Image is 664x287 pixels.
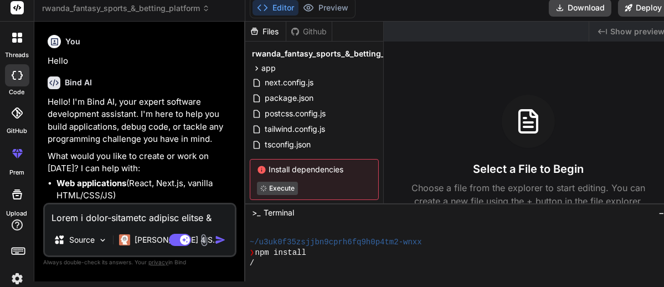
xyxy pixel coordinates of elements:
[252,48,418,59] span: rwanda_fantasy_sports_&_betting_platform
[252,207,260,218] span: >_
[7,209,28,218] label: Upload
[198,234,210,247] img: attachment
[264,107,327,120] span: postcss.config.js
[65,36,80,47] h6: You
[56,178,126,188] strong: Web applications
[148,259,168,265] span: privacy
[473,161,584,177] h3: Select a File to Begin
[264,207,294,218] span: Terminal
[135,234,217,245] p: [PERSON_NAME] 4 S..
[43,257,236,268] p: Always double-check its answers. Your in Bind
[250,258,254,269] span: /
[286,26,332,37] div: Github
[257,182,298,195] button: Execute
[48,150,234,175] p: What would you like to create or work on [DATE]? I can help with:
[98,235,107,245] img: Pick Models
[264,122,326,136] span: tailwind.config.js
[48,55,234,68] p: Hello
[65,77,92,88] h6: Bind AI
[245,26,286,37] div: Files
[56,177,234,202] li: (React, Next.js, vanilla HTML/CSS/JS)
[264,138,312,151] span: tsconfig.json
[404,181,652,208] p: Choose a file from the explorer to start editing. You can create a new file using the + button in...
[264,91,315,105] span: package.json
[9,168,24,177] label: prem
[250,237,422,248] span: ~/u3uk0f35zsjjbn9cprh6fq9h0p4tm2-wnxx
[119,234,130,245] img: Claude 4 Sonnet
[250,248,255,258] span: ❯
[255,248,306,258] span: npm install
[261,63,276,74] span: app
[215,234,226,245] img: icon
[9,88,25,97] label: code
[69,234,95,245] p: Source
[7,126,27,136] label: GitHub
[5,50,29,60] label: threads
[42,3,210,14] span: rwanda_fantasy_sports_&_betting_platform
[264,76,315,89] span: next.config.js
[257,164,372,175] span: Install dependencies
[48,96,234,146] p: Hello! I'm Bind AI, your expert software development assistant. I'm here to help you build applic...
[56,202,234,215] li: and APIs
